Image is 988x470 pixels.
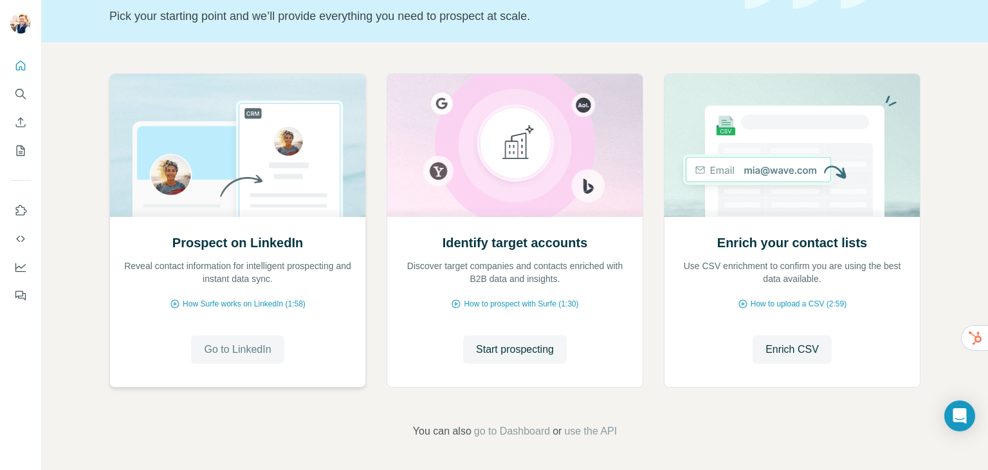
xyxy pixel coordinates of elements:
img: Prospect on LinkedIn [109,74,366,217]
button: use the API [564,424,617,439]
span: or [553,424,562,439]
button: Start prospecting [463,335,567,364]
p: Use CSV enrichment to confirm you are using the best data available. [677,259,907,285]
span: Enrich CSV [765,342,819,357]
span: How to prospect with Surfe (1:30) [464,298,578,310]
h2: Enrich your contact lists [717,234,867,252]
span: Start prospecting [476,342,554,357]
h2: Prospect on LinkedIn [172,234,303,252]
button: Quick start [10,54,31,77]
span: How to upload a CSV (2:59) [751,298,846,310]
button: Enrich CSV [753,335,832,364]
button: Use Surfe API [10,227,31,250]
button: Go to LinkedIn [191,335,284,364]
img: Avatar [10,13,31,33]
h2: Identify target accounts [443,234,588,252]
button: Enrich CSV [10,111,31,134]
button: My lists [10,139,31,162]
button: Feedback [10,284,31,307]
span: Go to LinkedIn [204,342,271,357]
img: Identify target accounts [387,74,643,217]
button: Use Surfe on LinkedIn [10,199,31,222]
p: Reveal contact information for intelligent prospecting and instant data sync. [123,259,352,285]
img: Enrich your contact lists [664,74,920,217]
button: Search [10,82,31,106]
p: Pick your starting point and we’ll provide everything you need to prospect at scale. [109,7,729,25]
span: How Surfe works on LinkedIn (1:58) [183,298,306,310]
button: go to Dashboard [474,424,550,439]
button: Dashboard [10,256,31,279]
div: Open Intercom Messenger [944,400,975,431]
span: You can also [413,424,471,439]
p: Discover target companies and contacts enriched with B2B data and insights. [400,259,630,285]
